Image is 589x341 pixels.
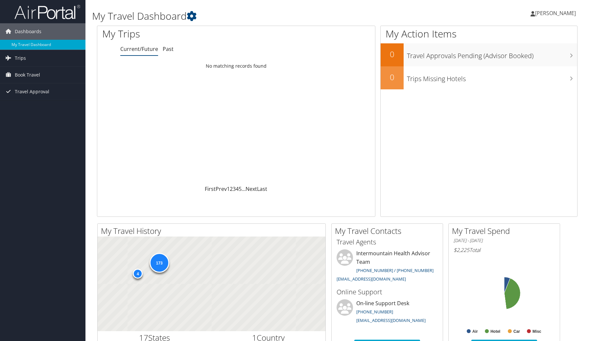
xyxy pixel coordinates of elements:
h2: 0 [381,72,404,83]
span: … [242,185,246,193]
text: Air [472,329,478,334]
span: Dashboards [15,23,41,40]
h6: Total [454,246,555,254]
h2: 0 [381,49,404,60]
a: 4 [236,185,239,193]
h2: My Travel Contacts [335,225,443,237]
h3: Travel Agents [337,238,438,247]
a: 5 [239,185,242,193]
a: 1 [227,185,230,193]
a: 2 [230,185,233,193]
text: Hotel [490,329,500,334]
li: Intermountain Health Advisor Team [333,249,441,284]
div: 173 [149,253,169,273]
span: Trips [15,50,26,66]
text: Misc [532,329,541,334]
a: Past [163,45,174,53]
a: Current/Future [120,45,158,53]
a: [EMAIL_ADDRESS][DOMAIN_NAME] [356,317,426,323]
text: Car [513,329,520,334]
a: First [205,185,216,193]
h3: Online Support [337,287,438,297]
a: [PHONE_NUMBER] / [PHONE_NUMBER] [356,267,434,273]
span: Travel Approval [15,83,49,100]
a: [PERSON_NAME] [530,3,582,23]
div: 4 [133,269,143,279]
span: Book Travel [15,67,40,83]
a: 0Travel Approvals Pending (Advisor Booked) [381,43,577,66]
img: airportal-logo.png [14,4,80,20]
h2: My Travel Spend [452,225,560,237]
a: 3 [233,185,236,193]
span: [PERSON_NAME] [535,10,576,17]
h1: My Travel Dashboard [92,9,419,23]
a: [EMAIL_ADDRESS][DOMAIN_NAME] [337,276,406,282]
h1: My Trips [102,27,254,41]
h1: My Action Items [381,27,577,41]
td: No matching records found [97,60,375,72]
a: Prev [216,185,227,193]
h3: Travel Approvals Pending (Advisor Booked) [407,48,577,60]
a: Next [246,185,257,193]
li: On-line Support Desk [333,299,441,326]
a: Last [257,185,267,193]
h3: Trips Missing Hotels [407,71,577,83]
a: 0Trips Missing Hotels [381,66,577,89]
h2: My Travel History [101,225,325,237]
a: [PHONE_NUMBER] [356,309,393,315]
h6: [DATE] - [DATE] [454,238,555,244]
span: $2,225 [454,246,469,254]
